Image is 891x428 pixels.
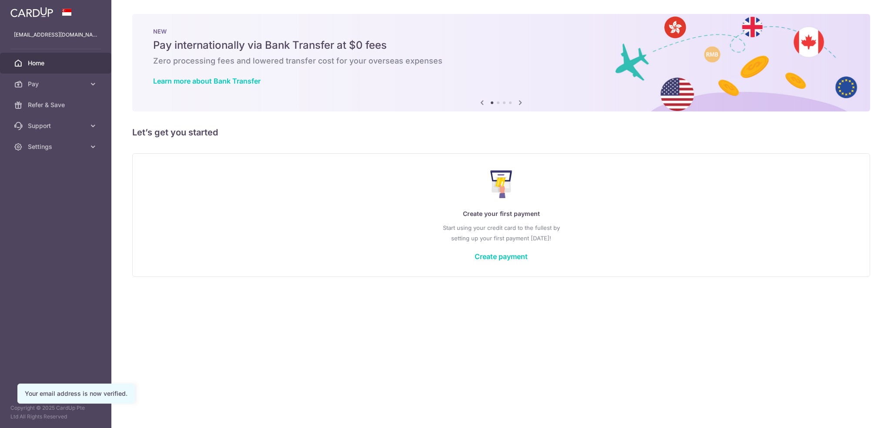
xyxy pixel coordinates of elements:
[10,7,53,17] img: CardUp
[153,56,849,66] h6: Zero processing fees and lowered transfer cost for your overseas expenses
[28,101,85,109] span: Refer & Save
[150,209,852,219] p: Create your first payment
[490,170,512,198] img: Make Payment
[835,402,882,424] iframe: Opens a widget where you can find more information
[475,252,528,261] a: Create payment
[28,121,85,130] span: Support
[132,14,870,111] img: Bank transfer banner
[28,142,85,151] span: Settings
[132,125,870,139] h5: Let’s get you started
[153,38,849,52] h5: Pay internationally via Bank Transfer at $0 fees
[25,389,127,398] div: Your email address is now verified.
[150,222,852,243] p: Start using your credit card to the fullest by setting up your first payment [DATE]!
[153,77,261,85] a: Learn more about Bank Transfer
[28,59,85,67] span: Home
[14,30,97,39] p: [EMAIL_ADDRESS][DOMAIN_NAME]
[28,80,85,88] span: Pay
[153,28,849,35] p: NEW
